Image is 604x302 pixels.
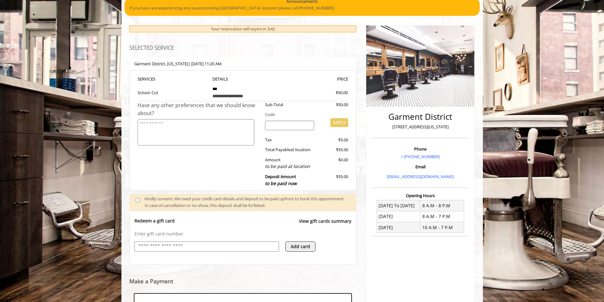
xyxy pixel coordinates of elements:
[420,222,464,233] td: 10 A.M - 7 P.M
[260,137,319,143] div: Tax
[319,173,348,187] div: $55.00
[138,83,208,101] td: Scissor Cut
[372,193,469,198] h3: Opening Hours
[319,157,348,170] div: $0.00
[138,101,261,118] div: Have any other preferences that we should know about?
[129,25,357,33] div: Your reservation will expire in 3:42
[377,211,420,222] td: [DATE]
[373,124,467,130] p: [STREET_ADDRESS][US_STATE]
[134,231,352,237] p: Enter gift card number
[330,118,348,127] button: APPLY
[153,76,155,82] span: S
[265,174,297,186] b: Deposit Amount
[377,222,420,233] td: [DATE]
[134,61,222,67] b: Garment District | [DATE] 11:20 AM
[278,75,348,83] th: PRICE
[401,154,440,159] a: + [PHONE_NUMBER]
[420,200,464,211] td: 8 A.M - 8 P.M
[319,137,348,143] div: $5.00
[260,157,319,170] div: Amount
[265,180,297,186] span: to be paid now
[265,163,314,170] div: to be paid at location
[299,218,351,231] a: View gift cards summary
[373,147,467,151] h3: Phone
[373,112,467,121] h2: Garment District
[260,146,319,153] div: Total Payable
[387,174,454,179] a: [EMAIL_ADDRESS][DOMAIN_NAME]
[134,218,175,224] p: Redeem a gift card
[373,164,467,169] h3: Email
[290,147,310,152] span: at location
[145,196,350,209] div: Kindly consent: We need your credit card details and deposit to be paid upfront to book this appo...
[260,101,319,108] div: Sub-Total
[420,211,464,222] td: 8 A.M - 7 P.M
[129,278,173,284] label: Make a Payment
[129,45,357,51] h3: SELECTED SERVICE
[208,75,278,83] th: DETAILS
[260,111,348,118] div: Code
[319,101,348,108] div: $50.00
[129,5,475,11] p: If you have are experiencing any issues booking [GEOGRAPHIC_DATA] location please call [PHONE_NUM...
[285,241,315,252] button: Add card
[313,89,348,96] div: $50.00
[377,200,420,211] td: [DATE] To [DATE]
[319,146,348,153] div: $55.00
[138,75,208,83] th: SERVICE
[165,61,188,67] span: , [US_STATE]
